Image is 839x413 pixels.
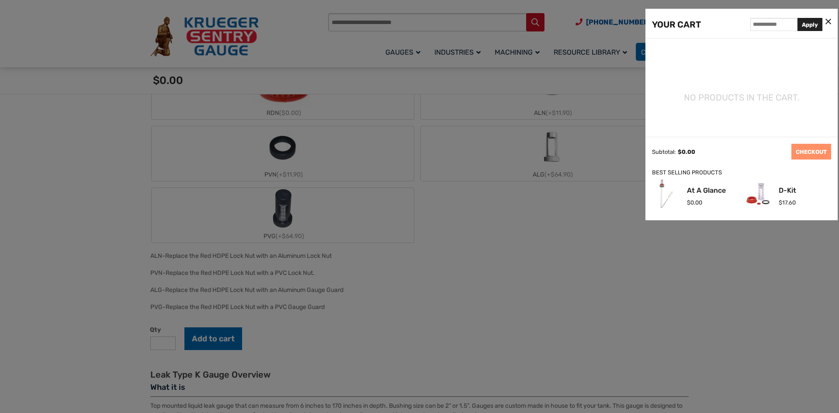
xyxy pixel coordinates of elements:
div: Subtotal: [652,149,676,155]
img: D-Kit [744,180,772,208]
img: At A Glance [652,180,680,208]
a: CHECKOUT [791,144,831,160]
div: YOUR CART [652,17,701,31]
button: Apply [797,18,822,31]
span: $ [678,149,682,155]
span: $ [687,199,690,206]
a: D-Kit [779,187,796,194]
span: $ [779,199,782,206]
a: At A Glance [687,187,726,194]
div: BEST SELLING PRODUCTS [652,168,831,177]
span: 0.00 [687,199,702,206]
span: 17.60 [779,199,796,206]
span: 0.00 [678,149,695,155]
